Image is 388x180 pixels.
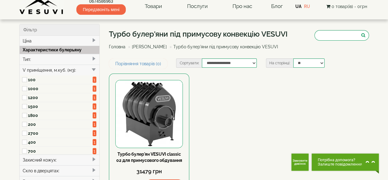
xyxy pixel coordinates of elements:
span: 1 [93,112,96,118]
span: 1 [93,103,96,110]
label: Сортувати: [176,58,202,68]
a: UA [295,4,302,9]
img: Турбо булер'ян VESUVI classic 02 для примусового обдування [116,80,182,147]
span: 1 [93,121,96,127]
span: 1 [93,77,96,83]
label: 2700 [28,130,93,136]
a: Блог [271,3,282,9]
label: 100 [28,77,93,83]
span: 1 [93,86,96,92]
label: 1200 [28,94,93,101]
span: 1 [93,148,96,154]
a: RU [304,4,310,9]
li: Турбо булер'яни під примусову конвекцію VESUVI [168,44,278,50]
label: 200 [28,121,93,127]
a: [PERSON_NAME] [132,44,167,49]
span: Потрібна допомога? [318,158,362,162]
label: 1000 [28,86,93,92]
span: Передзвоніть мені [76,4,126,15]
span: Залиште повідомлення [318,162,362,166]
div: Ціна [20,36,100,46]
label: 1500 [28,103,93,110]
span: 0 товар(ів) - 0грн [331,4,367,9]
a: Порівняння товарів (0) [109,58,167,69]
a: Турбо булер'ян VESUVI classic 02 для примусового обдування [116,152,182,163]
span: Замовити дзвінок [293,159,307,165]
label: 400 [28,139,93,145]
label: 1800 [28,112,93,118]
button: 0 товар(ів) - 0грн [324,3,369,10]
div: Тип: [20,54,100,65]
button: Chat button [312,154,379,171]
label: На сторінці: [266,58,293,68]
h1: Турбо булер'яни під примусову конвекцію VESUVI [109,30,288,38]
span: 1 [93,94,96,101]
div: 31479 грн [115,167,183,175]
div: V приміщення, м.куб. (м3): [20,65,100,75]
div: Характеристики булерьяну [20,46,100,54]
span: 1 [93,139,96,145]
label: 700 [28,148,93,154]
div: Скло в дверцятах: [20,165,100,176]
div: Фільтр [20,24,100,36]
div: Захисний кожух: [20,154,100,165]
button: Get Call button [291,154,309,171]
a: Головна [109,44,125,49]
span: 1 [93,130,96,136]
